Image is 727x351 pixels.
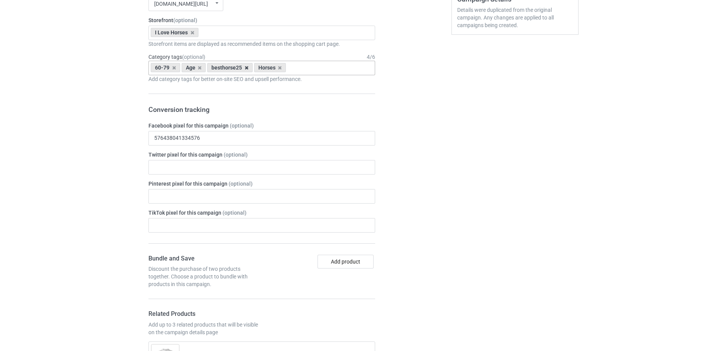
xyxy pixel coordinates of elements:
span: (optional) [229,181,253,187]
div: Add up to 3 related products that will be visible on the campaign details page [148,321,259,336]
div: 4 / 6 [367,53,375,61]
span: (optional) [173,17,197,23]
div: Age [182,63,206,72]
h4: Bundle and Save [148,255,259,263]
div: besthorse25 [207,63,253,72]
label: Twitter pixel for this campaign [148,151,375,159]
div: Horses [254,63,286,72]
span: (optional) [222,210,247,216]
button: Add product [318,255,374,269]
span: (optional) [224,152,248,158]
label: Storefront [148,16,375,24]
div: Details were duplicated from the original campaign. Any changes are applied to all campaigns bein... [457,6,573,29]
div: I Love Horses [151,28,198,37]
h3: Conversion tracking [148,105,375,114]
div: 60-79 [151,63,180,72]
label: TikTok pixel for this campaign [148,209,375,217]
label: Category tags [148,53,205,61]
label: Pinterest pixel for this campaign [148,180,375,188]
h4: Related Products [148,310,259,318]
div: Storefront items are displayed as recommended items on the shopping cart page. [148,40,375,48]
div: Discount the purchase of two products together. Choose a product to bundle with products in this ... [148,265,259,288]
span: (optional) [182,54,205,60]
label: Facebook pixel for this campaign [148,122,375,129]
span: (optional) [230,123,254,129]
div: [DOMAIN_NAME][URL] [154,1,208,6]
div: Add category tags for better on-site SEO and upsell performance. [148,75,375,83]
